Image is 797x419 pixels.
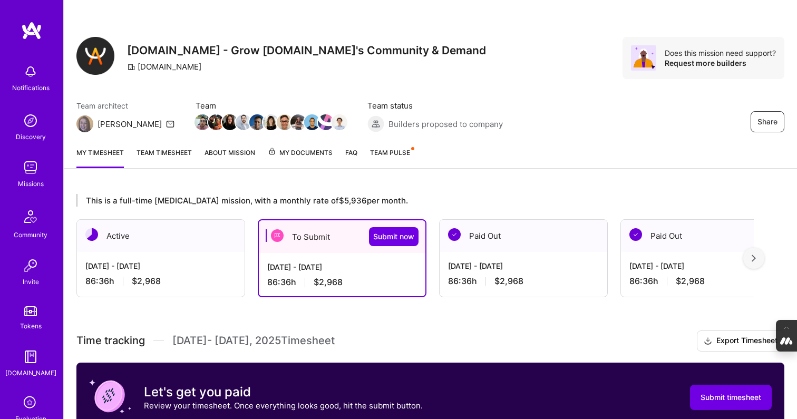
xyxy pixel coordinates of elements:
[20,255,41,276] img: Invite
[752,255,756,262] img: right
[196,100,346,111] span: Team
[267,261,417,272] div: [DATE] - [DATE]
[20,157,41,178] img: teamwork
[196,113,209,131] a: Team Member Avatar
[690,385,772,410] button: Submit timesheet
[21,393,41,413] i: icon SelectionTeam
[137,147,192,168] a: Team timesheet
[85,260,236,271] div: [DATE] - [DATE]
[676,276,705,287] span: $2,968
[448,228,461,241] img: Paid Out
[172,334,335,347] span: [DATE] - [DATE] , 2025 Timesheet
[263,114,279,130] img: Team Member Avatar
[127,61,201,72] div: [DOMAIN_NAME]
[271,229,284,242] img: To Submit
[318,114,334,130] img: Team Member Avatar
[237,113,250,131] a: Team Member Avatar
[144,384,423,400] h3: Let's get you paid
[76,334,145,347] span: Time tracking
[448,260,599,271] div: [DATE] - [DATE]
[76,115,93,132] img: Team Architect
[264,113,278,131] a: Team Member Avatar
[291,113,305,131] a: Team Member Avatar
[76,147,124,168] a: My timesheet
[250,113,264,131] a: Team Member Avatar
[144,400,423,411] p: Review your timesheet. Once everything looks good, hit the submit button.
[373,231,414,242] span: Submit now
[332,114,347,130] img: Team Member Avatar
[14,229,47,240] div: Community
[367,100,503,111] span: Team status
[333,113,346,131] a: Team Member Avatar
[127,44,486,57] h3: [DOMAIN_NAME] - Grow [DOMAIN_NAME]'s Community & Demand
[18,204,43,229] img: Community
[621,220,789,252] div: Paid Out
[223,113,237,131] a: Team Member Avatar
[195,114,210,130] img: Team Member Avatar
[278,113,291,131] a: Team Member Avatar
[494,276,523,287] span: $2,968
[236,114,251,130] img: Team Member Avatar
[305,113,319,131] a: Team Member Avatar
[259,220,425,253] div: To Submit
[314,277,343,288] span: $2,968
[222,114,238,130] img: Team Member Avatar
[20,110,41,131] img: discovery
[21,21,42,40] img: logo
[208,114,224,130] img: Team Member Avatar
[23,276,39,287] div: Invite
[751,111,784,132] button: Share
[20,346,41,367] img: guide book
[277,114,293,130] img: Team Member Avatar
[77,220,245,252] div: Active
[629,228,642,241] img: Paid Out
[665,48,776,58] div: Does this mission need support?
[268,147,333,168] a: My Documents
[631,45,656,71] img: Avatar
[5,367,56,378] div: [DOMAIN_NAME]
[76,194,754,207] div: This is a full-time [MEDICAL_DATA] mission, with a monthly rate of $5,936 per month.
[701,392,761,403] span: Submit timesheet
[249,114,265,130] img: Team Member Avatar
[290,114,306,130] img: Team Member Avatar
[370,149,410,157] span: Team Pulse
[448,276,599,287] div: 86:36 h
[24,306,37,316] img: tokens
[98,119,162,130] div: [PERSON_NAME]
[76,100,174,111] span: Team architect
[367,115,384,132] img: Builders proposed to company
[209,113,223,131] a: Team Member Avatar
[166,120,174,128] i: icon Mail
[304,114,320,130] img: Team Member Avatar
[76,37,114,75] img: Company Logo
[629,276,780,287] div: 86:36 h
[665,58,776,68] div: Request more builders
[370,147,413,168] a: Team Pulse
[629,260,780,271] div: [DATE] - [DATE]
[268,147,333,159] span: My Documents
[127,63,135,71] i: icon CompanyGray
[16,131,46,142] div: Discovery
[85,276,236,287] div: 86:36 h
[20,61,41,82] img: bell
[369,227,419,246] button: Submit now
[85,228,98,241] img: Active
[388,119,503,130] span: Builders proposed to company
[89,375,131,417] img: coin
[12,82,50,93] div: Notifications
[20,320,42,332] div: Tokens
[132,276,161,287] span: $2,968
[205,147,255,168] a: About Mission
[704,336,712,347] i: icon Download
[440,220,607,252] div: Paid Out
[345,147,357,168] a: FAQ
[319,113,333,131] a: Team Member Avatar
[757,116,777,127] span: Share
[697,330,784,352] button: Export Timesheet
[267,277,417,288] div: 86:36 h
[18,178,44,189] div: Missions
